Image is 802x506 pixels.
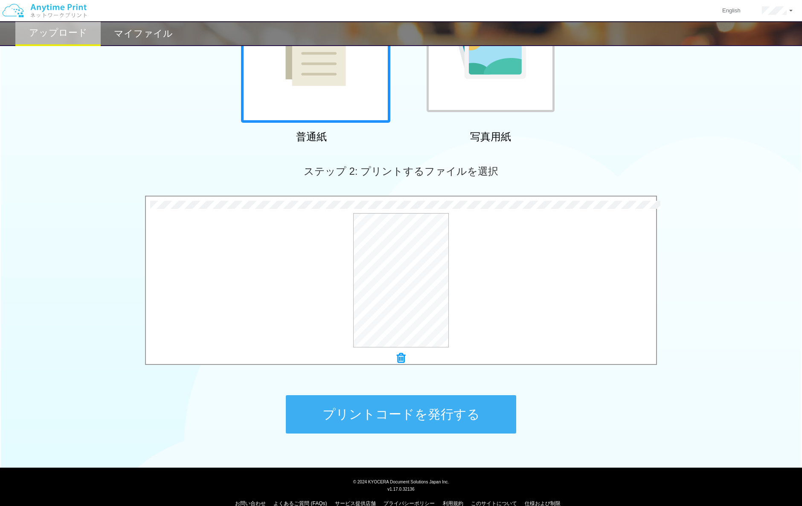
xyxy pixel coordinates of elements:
span: ステップ 2: プリントするファイルを選択 [304,165,498,177]
button: プリントコードを発行する [286,395,516,434]
img: plain-paper.png [285,10,346,86]
h2: 普通紙 [237,131,386,142]
span: © 2024 KYOCERA Document Solutions Japan Inc. [353,479,449,484]
span: v1.17.0.32136 [387,486,414,492]
h2: 写真用紙 [416,131,565,142]
h2: マイファイル [114,29,173,39]
img: photo-paper.png [456,18,526,79]
h2: アップロード [29,28,87,38]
